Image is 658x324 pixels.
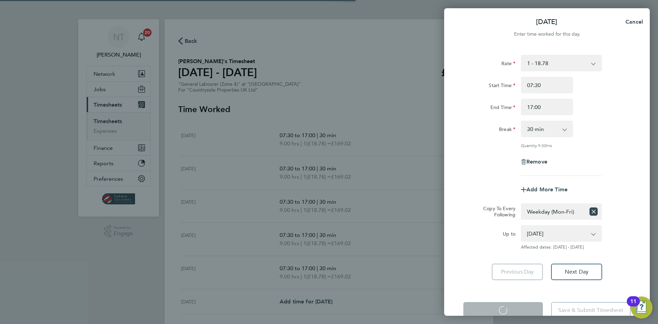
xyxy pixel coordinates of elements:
label: Start Time [489,82,515,91]
label: Up to [503,231,515,239]
button: Remove [521,159,547,165]
span: Affected dates: [DATE] - [DATE] [521,244,602,250]
label: Rate [501,60,515,69]
button: Reset selection [589,204,598,219]
div: Enter time worked for this day. [444,30,650,38]
span: Next Day [565,268,588,275]
div: Quantity: hrs [521,143,602,148]
button: Next Day [551,264,602,280]
label: Copy To Every Following [478,205,515,218]
span: 9.00 [538,143,546,148]
button: Cancel [614,15,650,29]
button: Open Resource Center, 11 new notifications [631,297,653,319]
span: Add More Time [526,186,568,193]
label: End Time [490,104,515,112]
input: E.g. 18:00 [521,99,573,115]
div: 11 [630,301,636,310]
span: Cancel [623,19,643,25]
button: Add More Time [521,187,568,192]
span: Remove [526,158,547,165]
input: E.g. 08:00 [521,77,573,93]
p: [DATE] [536,17,557,27]
label: Break [499,126,515,134]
